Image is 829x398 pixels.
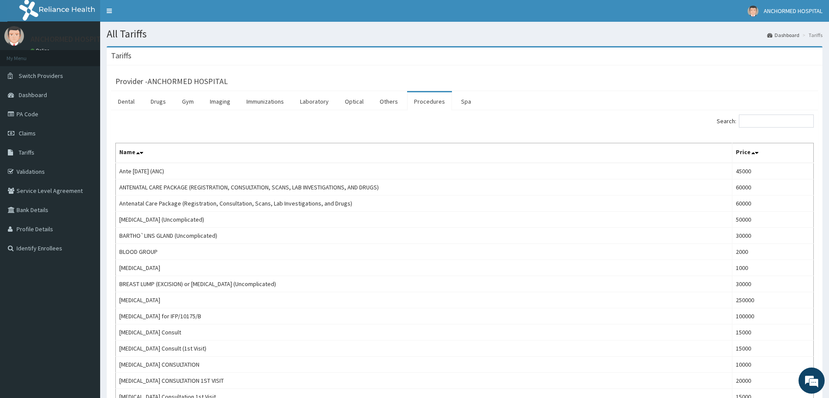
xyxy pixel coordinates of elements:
span: Tariffs [19,148,34,156]
input: Search: [739,115,814,128]
td: 50000 [732,212,813,228]
td: [MEDICAL_DATA] CONSULTATION [116,357,732,373]
a: Imaging [203,92,237,111]
td: Ante [DATE] (ANC) [116,163,732,179]
td: 30000 [732,228,813,244]
td: BREAST LUMP (EXCISION) or [MEDICAL_DATA] (Uncomplicated) [116,276,732,292]
td: 10000 [732,357,813,373]
td: BLOOD GROUP [116,244,732,260]
a: Gym [175,92,201,111]
h3: Provider - ANCHORMED HOSPITAL [115,78,228,85]
span: We're online! [51,110,120,198]
a: Dental [111,92,142,111]
span: Claims [19,129,36,137]
td: 60000 [732,179,813,196]
td: 2000 [732,244,813,260]
a: Laboratory [293,92,336,111]
a: Online [30,47,51,54]
td: [MEDICAL_DATA] Consult (1st Visit) [116,341,732,357]
td: [MEDICAL_DATA] [116,260,732,276]
td: [MEDICAL_DATA] Consult [116,324,732,341]
a: Optical [338,92,371,111]
td: [MEDICAL_DATA] (Uncomplicated) [116,212,732,228]
label: Search: [717,115,814,128]
p: ANCHORMED HOSPITAL [30,35,109,43]
a: Procedures [407,92,452,111]
td: 45000 [732,163,813,179]
h3: Tariffs [111,52,131,60]
a: Immunizations [239,92,291,111]
td: 60000 [732,196,813,212]
td: 100000 [732,308,813,324]
td: 30000 [732,276,813,292]
h1: All Tariffs [107,28,822,40]
td: 250000 [732,292,813,308]
a: Spa [454,92,478,111]
th: Price [732,143,813,163]
li: Tariffs [800,31,822,39]
td: 1000 [732,260,813,276]
textarea: Type your message and hit 'Enter' [4,238,166,268]
span: Switch Providers [19,72,63,80]
img: User Image [4,26,24,46]
td: BARTHO`LINS GLAND (Uncomplicated) [116,228,732,244]
img: d_794563401_company_1708531726252_794563401 [16,44,35,65]
a: Drugs [144,92,173,111]
td: Antenatal Care Package (Registration, Consultation, Scans, Lab Investigations, and Drugs) [116,196,732,212]
th: Name [116,143,732,163]
td: [MEDICAL_DATA] CONSULTATION 1ST VISIT [116,373,732,389]
div: Minimize live chat window [143,4,164,25]
td: [MEDICAL_DATA] [116,292,732,308]
span: Dashboard [19,91,47,99]
span: ANCHORMED HOSPITAL [764,7,822,15]
td: ANTENATAL CARE PACKAGE (REGISTRATION, CONSULTATION, SCANS, LAB INVESTIGATIONS, AND DRUGS) [116,179,732,196]
img: User Image [748,6,758,17]
td: 15000 [732,324,813,341]
div: Chat with us now [45,49,146,60]
td: 20000 [732,373,813,389]
td: [MEDICAL_DATA] for IFP/10175/B [116,308,732,324]
a: Dashboard [767,31,799,39]
td: 15000 [732,341,813,357]
a: Others [373,92,405,111]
